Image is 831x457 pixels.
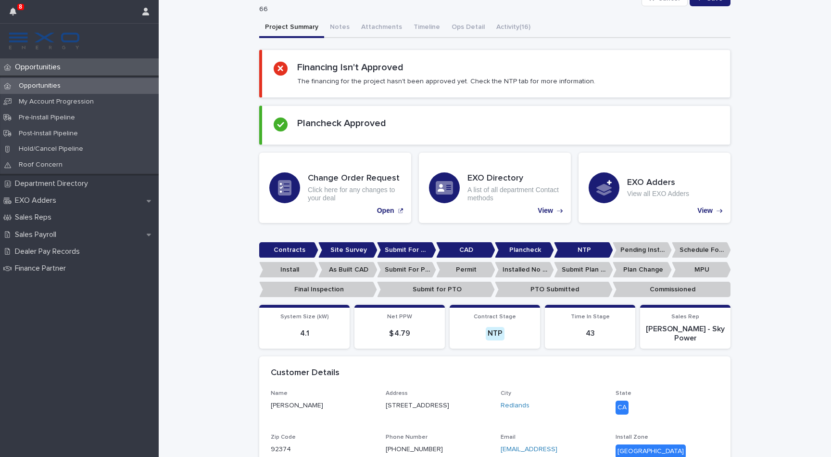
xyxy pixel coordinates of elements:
[259,262,318,278] p: Install
[271,401,374,411] p: [PERSON_NAME]
[436,242,495,258] p: CAD
[318,262,378,278] p: As Built CAD
[551,329,630,338] p: 43
[495,242,554,258] p: Plancheck
[11,230,64,239] p: Sales Payroll
[495,262,554,278] p: Installed No Permit
[11,98,101,106] p: My Account Progression
[386,391,408,396] span: Address
[646,325,725,343] p: [PERSON_NAME] - Sky Power
[436,262,495,278] p: Permit
[486,327,504,340] div: NTP
[467,173,561,184] h3: EXO Directory
[360,329,439,338] p: $ 4.79
[627,190,689,198] p: View all EXO Adders
[386,446,443,453] a: [PHONE_NUMBER]
[19,3,22,10] p: 8
[554,242,613,258] p: NTP
[297,77,595,86] p: The financing for the project hasn't been approved yet. Check the NTP tab for more information.
[8,31,81,51] img: FKS5r6ZBThi8E5hshIGi
[613,262,672,278] p: Plan Change
[672,262,731,278] p: MPU
[11,130,86,138] p: Post-Install Pipeline
[259,153,411,223] a: Open
[11,82,68,90] p: Opportunities
[308,173,401,184] h3: Change Order Request
[616,391,631,396] span: State
[318,242,378,258] p: Site Survey
[265,329,344,338] p: 4.1
[355,18,408,38] button: Attachments
[501,434,516,440] span: Email
[613,242,672,258] p: Pending Install Task
[271,368,340,379] h2: Customer Details
[616,401,629,415] div: CA
[554,262,613,278] p: Submit Plan Change
[10,6,22,23] div: 8
[627,178,689,188] h3: EXO Adders
[377,207,394,215] p: Open
[297,118,386,129] h2: Plancheck Approved
[697,207,713,215] p: View
[271,434,296,440] span: Zip Code
[11,161,70,169] p: Roof Concern
[11,63,68,72] p: Opportunities
[259,242,318,258] p: Contracts
[501,391,511,396] span: City
[671,314,699,320] span: Sales Rep
[579,153,730,223] a: View
[672,242,731,258] p: Schedule For Install
[491,18,536,38] button: Activity (16)
[324,18,355,38] button: Notes
[616,434,648,440] span: Install Zone
[308,186,401,202] p: Click here for any changes to your deal
[501,401,529,411] a: Redlands
[271,391,288,396] span: Name
[11,213,59,222] p: Sales Reps
[11,264,74,273] p: Finance Partner
[408,18,446,38] button: Timeline
[386,434,428,440] span: Phone Number
[280,314,329,320] span: System Size (kW)
[386,401,449,411] p: [STREET_ADDRESS]
[271,444,374,455] p: 92374
[419,153,571,223] a: View
[11,247,88,256] p: Dealer Pay Records
[297,62,403,73] h2: Financing Isn't Approved
[11,196,64,205] p: EXO Adders
[11,145,91,153] p: Hold/Cancel Pipeline
[377,242,436,258] p: Submit For CAD
[387,314,412,320] span: Net PPW
[446,18,491,38] button: Ops Detail
[11,179,96,188] p: Department Directory
[377,262,436,278] p: Submit For Permit
[259,18,324,38] button: Project Summary
[467,186,561,202] p: A list of all department Contact methods
[571,314,610,320] span: Time In Stage
[613,282,730,298] p: Commissioned
[11,114,83,122] p: Pre-Install Pipeline
[377,282,495,298] p: Submit for PTO
[259,282,377,298] p: Final Inspection
[538,207,553,215] p: View
[474,314,516,320] span: Contract Stage
[495,282,613,298] p: PTO Submitted
[259,5,634,13] p: 66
